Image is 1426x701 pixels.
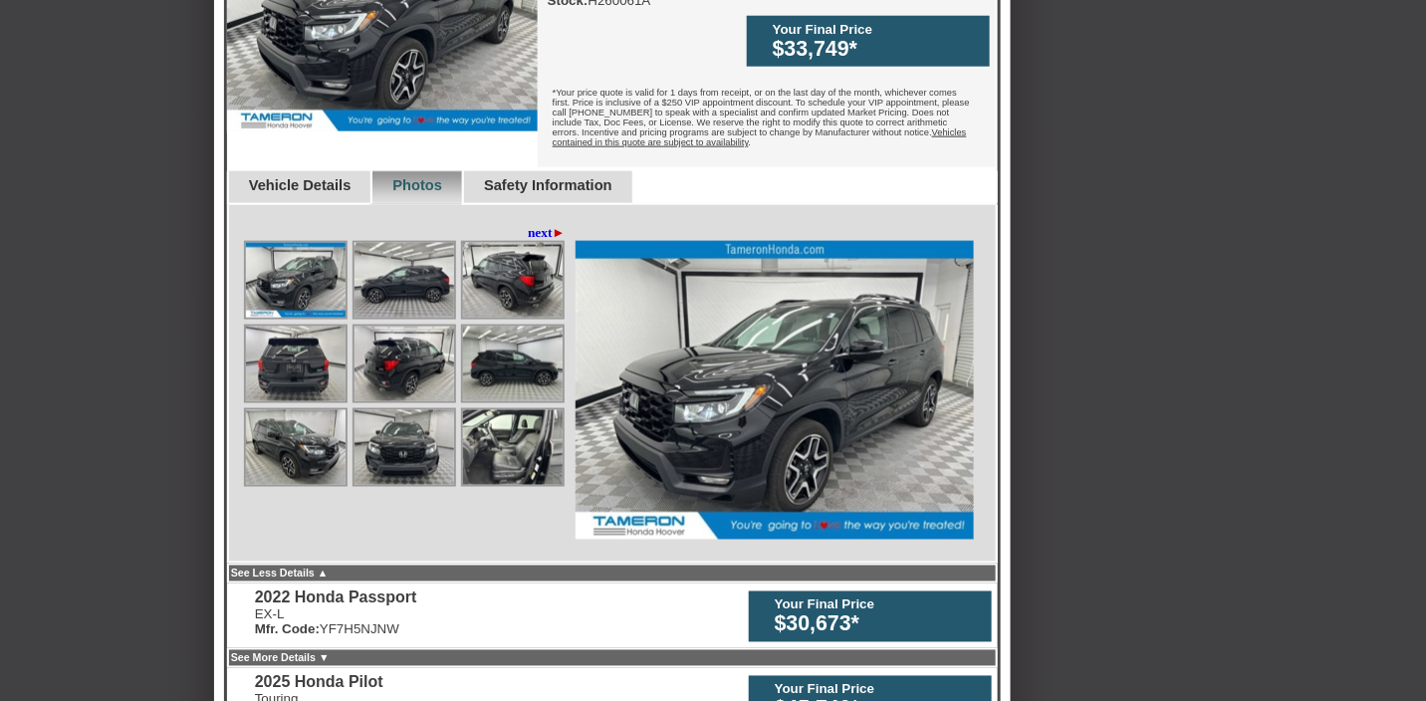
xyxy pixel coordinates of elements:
[231,568,329,580] a: See Less Details ▲
[463,243,563,318] img: Image.aspx
[355,410,454,485] img: Image.aspx
[775,597,982,612] div: Your Final Price
[576,241,974,540] img: Image.aspx
[255,622,320,637] b: Mfr. Code:
[538,73,996,167] div: *Your price quote is valid for 1 days from receipt, or on the last day of the month, whichever co...
[255,607,417,637] div: EX-L YF7H5NJNW
[775,682,982,697] div: Your Final Price
[246,327,346,401] img: Image.aspx
[463,410,563,485] img: Image.aspx
[392,177,442,193] a: Photos
[255,674,403,692] div: 2025 Honda Pilot
[255,589,417,607] div: 2022 Honda Passport
[773,37,980,62] div: $33,749*
[246,410,346,485] img: Image.aspx
[249,177,352,193] a: Vehicle Details
[773,22,980,37] div: Your Final Price
[484,177,612,193] a: Safety Information
[355,327,454,401] img: Image.aspx
[553,225,566,240] span: ►
[775,612,982,637] div: $30,673*
[463,327,563,401] img: Image.aspx
[231,652,330,664] a: See More Details ▼
[528,225,566,241] a: next►
[553,127,967,147] u: Vehicles contained in this quote are subject to availability
[355,243,454,318] img: Image.aspx
[246,243,346,318] img: Image.aspx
